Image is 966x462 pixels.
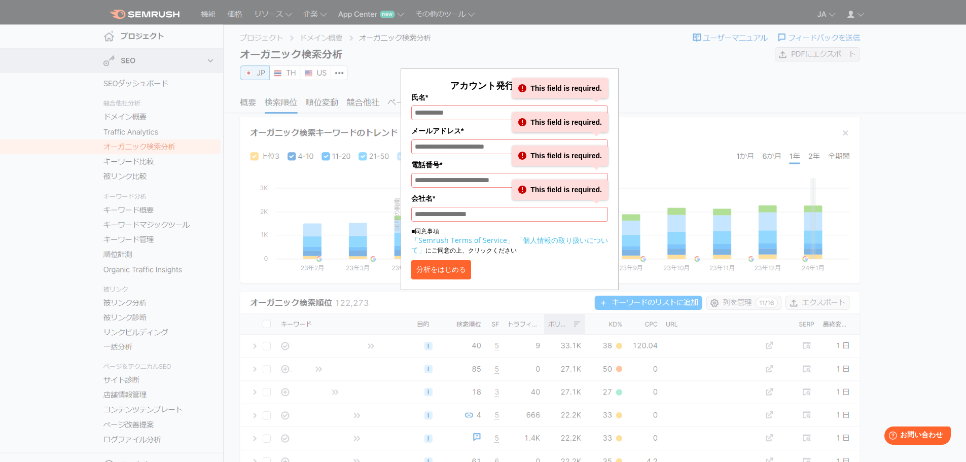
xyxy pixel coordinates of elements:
a: 「Semrush Terms of Service」 [411,235,514,245]
div: This field is required. [512,146,608,166]
p: ■同意事項 にご同意の上、クリックください [411,227,608,255]
div: This field is required. [512,78,608,98]
button: 分析をはじめる [411,260,471,279]
div: This field is required. [512,180,608,200]
span: アカウント発行して分析する [450,79,569,91]
label: 電話番号* [411,159,608,170]
div: This field is required. [512,112,608,132]
iframe: Help widget launcher [876,422,955,451]
label: メールアドレス* [411,125,608,136]
a: 「個人情報の取り扱いについて」 [411,235,608,255]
